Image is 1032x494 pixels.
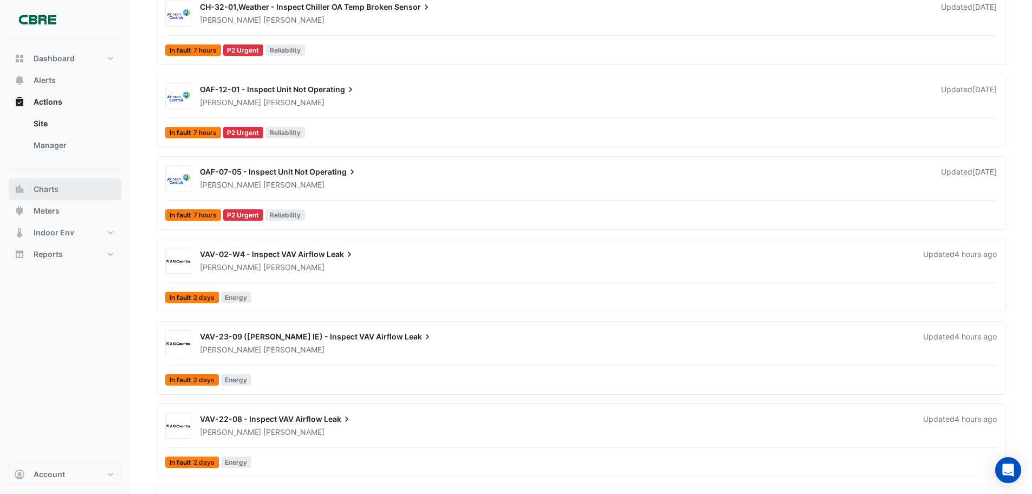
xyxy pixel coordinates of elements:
div: Open Intercom Messenger [995,457,1021,483]
span: [PERSON_NAME] [263,97,324,108]
span: Fri 11-Jul-2025 13:21 AEST [972,85,997,94]
span: Leak [327,249,355,260]
span: Energy [221,457,252,468]
app-icon: Indoor Env [14,227,25,238]
a: Site [25,113,121,134]
span: In fault [165,209,221,221]
span: [PERSON_NAME] [263,427,324,438]
span: In fault [165,374,219,386]
img: Johnson Controls [166,174,191,184]
app-icon: Meters [14,206,25,216]
a: Manager [25,134,121,156]
span: 7 hours [193,47,217,54]
img: Johnson Controls [166,9,191,20]
span: 7 hours [193,212,217,219]
div: Updated [941,2,997,25]
div: P2 Urgent [223,127,264,138]
span: Fri 11-Jul-2025 13:21 AEST [972,167,997,176]
span: Sensor [394,2,432,12]
button: Account [9,464,121,485]
span: Indoor Env [34,227,74,238]
div: Updated [941,166,997,190]
span: OAF-07-05 - Inspect Unit Not [200,167,308,176]
button: Charts [9,178,121,200]
button: Actions [9,91,121,113]
span: In fault [165,292,219,303]
span: 7 hours [193,130,217,136]
span: Reliability [265,44,305,56]
span: [PERSON_NAME] [200,345,261,354]
span: [PERSON_NAME] [200,427,261,437]
span: OAF-12-01 - Inspect Unit Not [200,85,306,94]
div: Actions [9,113,121,161]
div: P2 Urgent [223,209,264,221]
span: [PERSON_NAME] [200,98,261,107]
span: Reliability [265,209,305,221]
span: Reliability [265,127,305,138]
button: Alerts [9,69,121,91]
img: Company Logo [13,9,62,30]
app-icon: Alerts [14,75,25,86]
span: In fault [165,127,221,138]
span: Energy [221,374,252,386]
span: [PERSON_NAME] [263,179,324,190]
span: Meters [34,206,60,216]
span: VAV-22-08 - Inspect VAV Airflow [200,414,322,424]
span: Operating [309,166,358,177]
span: Energy [221,292,252,303]
app-icon: Reports [14,249,25,260]
span: Alerts [34,75,56,86]
app-icon: Actions [14,97,25,107]
span: Operating [308,84,356,95]
img: AG Coombs [166,256,191,267]
span: 2 days [193,294,215,301]
span: [PERSON_NAME] [200,15,261,24]
span: In fault [165,457,219,468]
span: VAV-02-W4 - Inspect VAV Airflow [200,249,325,259]
button: Meters [9,200,121,222]
div: P2 Urgent [223,44,264,56]
span: Wed 03-Sep-2025 10:56 AEST [955,414,997,424]
span: 2 days [193,459,215,466]
button: Reports [9,243,121,265]
span: In fault [165,44,221,56]
app-icon: Dashboard [14,53,25,64]
span: Wed 03-Sep-2025 10:56 AEST [955,332,997,341]
span: VAV-23-09 ([PERSON_NAME] IE) - Inspect VAV Airflow [200,332,403,341]
div: Updated [923,249,997,273]
span: 2 days [193,377,215,383]
span: Leak [324,414,352,425]
button: Dashboard [9,48,121,69]
span: Actions [34,97,62,107]
span: Wed 03-Sep-2025 10:56 AEST [955,249,997,259]
app-icon: Charts [14,184,25,195]
span: [PERSON_NAME] [263,344,324,355]
span: [PERSON_NAME] [200,262,261,272]
img: AG Coombs [166,338,191,349]
span: [PERSON_NAME] [263,262,324,273]
div: Updated [941,84,997,108]
img: Johnson Controls [166,91,191,102]
span: Reports [34,249,63,260]
img: AG Coombs [166,421,191,432]
span: Dashboard [34,53,75,64]
span: Leak [405,331,433,342]
span: CH-32-01,Weather - Inspect Chiller OA Temp Broken [200,2,393,11]
span: Account [34,469,65,480]
button: Indoor Env [9,222,121,243]
span: [PERSON_NAME] [263,15,324,25]
span: [PERSON_NAME] [200,180,261,189]
div: Updated [923,414,997,438]
div: Updated [923,331,997,355]
span: Charts [34,184,59,195]
span: Fri 08-Aug-2025 11:14 AEST [972,2,997,11]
